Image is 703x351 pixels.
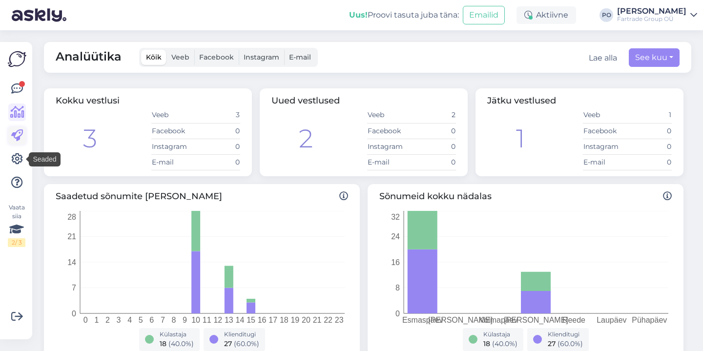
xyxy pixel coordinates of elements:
[479,316,518,324] tspan: Kolmapäev
[617,7,686,15] div: [PERSON_NAME]
[203,316,211,324] tspan: 11
[548,330,583,339] div: Klienditugi
[146,53,162,62] span: Kõik
[196,154,240,170] td: 0
[504,316,568,325] tspan: [PERSON_NAME]
[83,316,88,324] tspan: 0
[127,316,132,324] tspan: 4
[627,107,672,123] td: 1
[391,232,400,241] tspan: 24
[224,330,259,339] div: Klienditugi
[617,7,697,23] a: [PERSON_NAME]Fartrade Group OÜ
[412,154,456,170] td: 0
[172,316,176,324] tspan: 8
[72,284,76,292] tspan: 7
[324,316,332,324] tspan: 22
[271,95,340,106] span: Uued vestlused
[627,123,672,139] td: 0
[149,316,154,324] tspan: 6
[367,139,412,154] td: Instagram
[67,258,76,266] tspan: 14
[151,139,196,154] td: Instagram
[349,10,368,20] b: Uus!
[402,316,443,324] tspan: Esmaspäev
[395,284,400,292] tspan: 8
[171,53,189,62] span: Veeb
[160,330,194,339] div: Külastaja
[236,316,245,324] tspan: 14
[56,95,120,106] span: Kokku vestlusi
[199,53,234,62] span: Facebook
[117,316,121,324] tspan: 3
[161,316,165,324] tspan: 7
[289,53,311,62] span: E-mail
[8,50,26,68] img: Askly Logo
[516,120,525,158] div: 1
[391,212,400,221] tspan: 32
[168,339,194,348] span: ( 40.0 %)
[8,238,25,247] div: 2 / 3
[313,316,322,324] tspan: 21
[583,139,627,154] td: Instagram
[600,8,613,22] div: PO
[67,212,76,221] tspan: 28
[269,316,277,324] tspan: 17
[629,48,680,67] button: See kuu
[487,95,556,106] span: Jätku vestlused
[151,154,196,170] td: E-mail
[558,339,583,348] span: ( 60.0 %)
[627,139,672,154] td: 0
[412,107,456,123] td: 2
[492,339,517,348] span: ( 40.0 %)
[483,330,517,339] div: Külastaja
[349,9,459,21] div: Proovi tasuta juba täna:
[463,6,505,24] button: Emailid
[627,154,672,170] td: 0
[94,316,99,324] tspan: 1
[299,120,313,158] div: 2
[367,107,412,123] td: Veeb
[244,53,279,62] span: Instagram
[391,258,400,266] tspan: 16
[583,107,627,123] td: Veeb
[395,309,400,317] tspan: 0
[597,316,626,324] tspan: Laupäev
[583,154,627,170] td: E-mail
[196,123,240,139] td: 0
[67,232,76,241] tspan: 21
[72,309,76,317] tspan: 0
[562,316,585,324] tspan: Reede
[225,316,233,324] tspan: 13
[517,6,576,24] div: Aktiivne
[196,139,240,154] td: 0
[258,316,267,324] tspan: 16
[56,48,122,67] span: Analüütika
[213,316,222,324] tspan: 12
[589,52,617,64] button: Lae alla
[151,107,196,123] td: Veeb
[632,316,667,324] tspan: Pühapäev
[139,316,143,324] tspan: 5
[583,123,627,139] td: Facebook
[335,316,344,324] tspan: 23
[234,339,259,348] span: ( 60.0 %)
[280,316,289,324] tspan: 18
[183,316,187,324] tspan: 9
[367,123,412,139] td: Facebook
[224,339,232,348] span: 27
[151,123,196,139] td: Facebook
[56,190,348,203] span: Saadetud sõnumite [PERSON_NAME]
[379,190,672,203] span: Sõnumeid kokku nädalas
[105,316,110,324] tspan: 2
[247,316,255,324] tspan: 15
[302,316,310,324] tspan: 20
[196,107,240,123] td: 3
[412,123,456,139] td: 0
[548,339,556,348] span: 27
[428,316,493,325] tspan: [PERSON_NAME]
[191,316,200,324] tspan: 10
[29,152,60,166] div: Seaded
[617,15,686,23] div: Fartrade Group OÜ
[483,339,490,348] span: 18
